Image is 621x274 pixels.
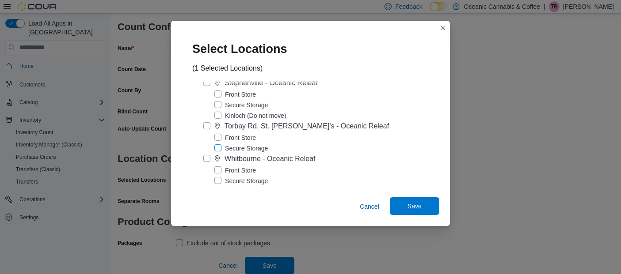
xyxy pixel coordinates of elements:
[360,202,379,211] span: Cancel
[225,78,318,88] div: Stephenville - Oceanic Releaf
[225,121,389,131] div: Torbay Rd, St. [PERSON_NAME]'s - Oceanic Releaf
[214,143,268,154] label: Secure Storage
[214,89,256,100] label: Front Store
[356,198,383,215] button: Cancel
[438,23,448,33] button: Closes this modal window
[225,154,315,164] div: Whitbourne - Oceanic Releaf
[192,63,263,74] div: (1 Selected Locations)
[408,202,422,210] span: Save
[214,132,256,143] label: Front Store
[214,110,286,121] label: Kinloch (Do not move)
[214,100,268,110] label: Secure Storage
[214,176,268,186] label: Secure Storage
[214,165,256,176] label: Front Store
[390,197,439,215] button: Save
[182,31,305,63] div: Select Locations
